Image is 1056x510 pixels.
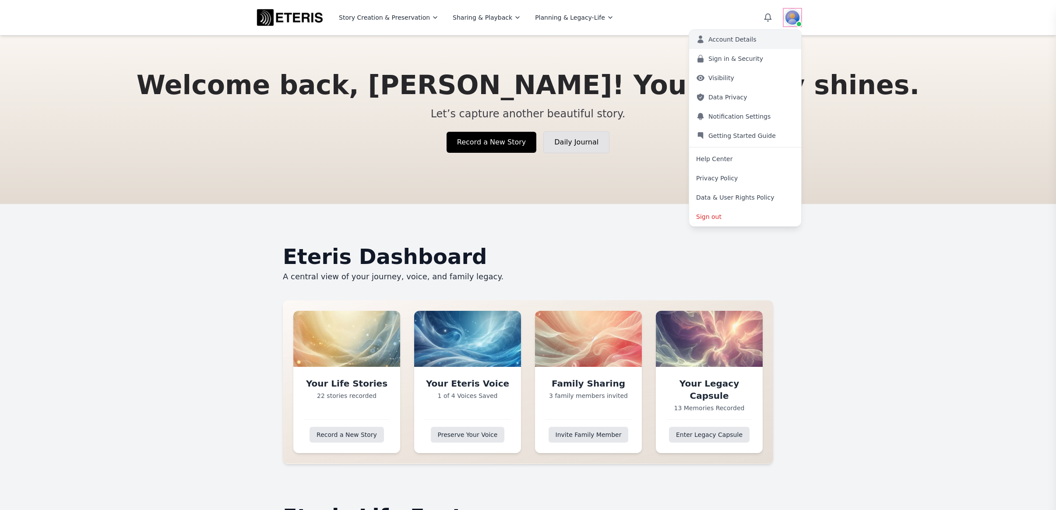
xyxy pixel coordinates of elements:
[689,107,801,126] a: Notification Settings
[666,404,752,412] p: 13 Memories Recorded
[425,377,510,390] h3: Your Eteris Voice
[532,11,617,24] button: Planning & Legacy-Life
[335,11,442,24] button: Story Creation & Preservation
[255,7,325,28] a: Eteris Logo
[381,107,675,121] p: Let’s capture another beautiful story.
[293,311,400,367] img: Your Life Stories
[535,311,642,367] img: Family Sharing
[304,391,390,400] p: 22 stories recorded
[431,427,505,443] a: Preserve Your Voice
[304,377,390,390] h3: Your Life Stories
[283,246,773,267] h2: Eteris Dashboard
[689,68,801,88] a: Visibility
[255,7,325,28] img: Eteris Life Logo
[689,207,801,226] button: Sign out
[546,377,631,390] h3: Family Sharing
[689,88,801,107] a: Data Privacy
[425,391,510,400] p: 1 of 4 Voices Saved
[689,149,801,169] a: Help Center
[689,188,801,207] a: Data & User Rights Policy
[759,9,777,26] button: Open notifications
[656,311,763,367] img: Your Legacy Capsule
[669,427,750,443] a: Enter Legacy Capsule
[689,169,801,188] a: Privacy Policy
[549,427,629,443] a: Invite Family Member
[666,377,752,402] h3: Your Legacy Capsule
[137,72,919,98] h1: Welcome back, [PERSON_NAME]! Your legacy shines.
[449,11,524,24] button: Sharing & Playback
[283,271,577,283] p: A central view of your journey, voice, and family legacy.
[447,132,537,153] a: Record a New Story
[689,30,801,49] a: Account Details
[689,126,801,145] a: Getting Started Guide
[546,391,631,400] p: 3 family members invited
[784,9,801,26] img: User avatar
[543,131,609,153] a: Daily Journal
[689,49,801,68] a: Sign in & Security
[310,427,384,443] a: Record a New Story
[414,311,521,367] img: Your Eteris Voice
